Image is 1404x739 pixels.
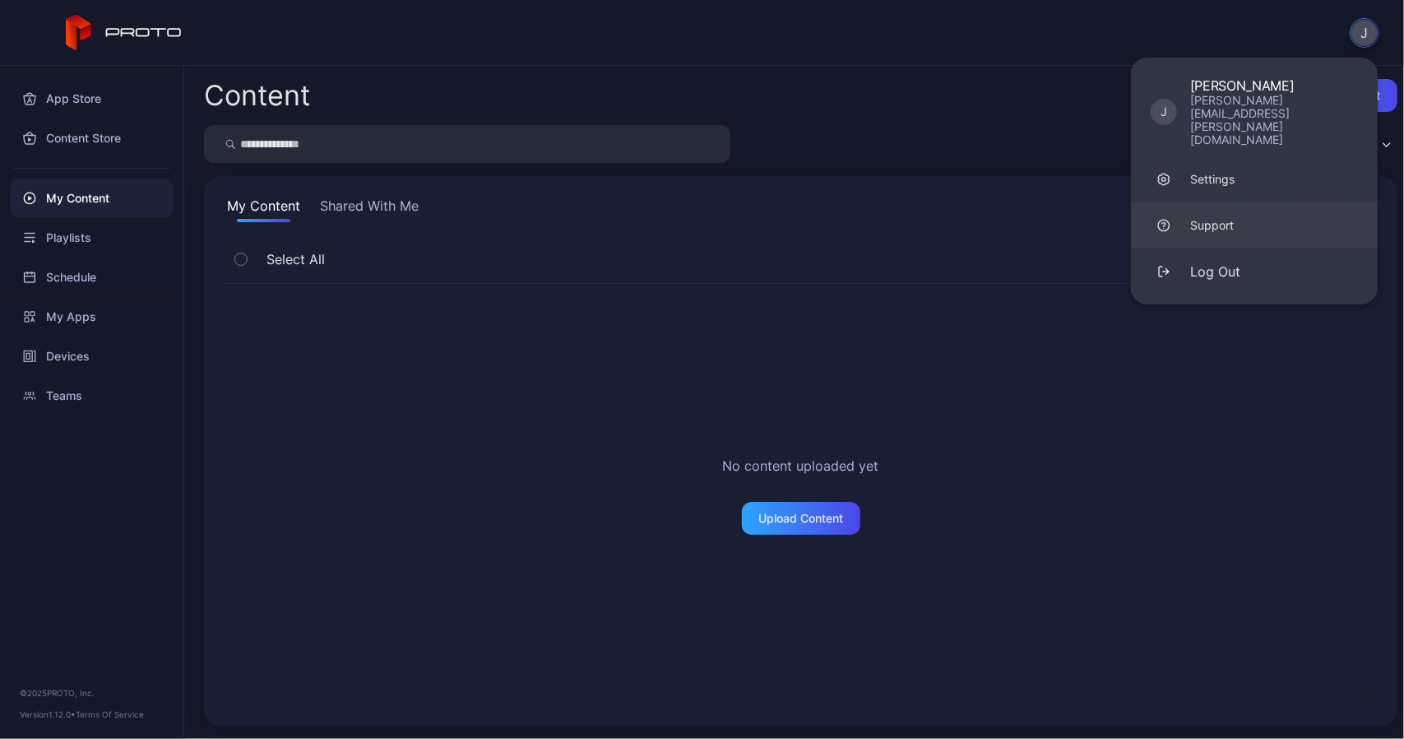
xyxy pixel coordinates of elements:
a: My Apps [10,297,174,337]
div: Support [1190,217,1234,234]
div: Content [204,81,310,109]
a: Devices [10,337,174,376]
button: J [1350,18,1379,48]
a: Content Store [10,119,174,158]
a: Settings [1131,156,1378,202]
button: My Content [224,196,304,222]
div: [PERSON_NAME] [1190,77,1358,94]
div: © 2025 PROTO, Inc. [20,686,164,699]
span: Version 1.12.0 • [20,709,76,719]
a: Playlists [10,218,174,258]
a: My Content [10,179,174,218]
span: Select All [266,249,325,269]
a: J[PERSON_NAME][PERSON_NAME][EMAIL_ADDRESS][PERSON_NAME][DOMAIN_NAME] [1131,67,1378,156]
div: Log Out [1190,262,1240,281]
button: Log Out [1131,249,1378,295]
button: Shared With Me [317,196,422,222]
h2: No content uploaded yet [723,456,879,476]
a: Support [1131,202,1378,249]
div: Settings [1190,171,1235,188]
a: Terms Of Service [76,709,144,719]
div: [PERSON_NAME][EMAIL_ADDRESS][PERSON_NAME][DOMAIN_NAME] [1190,94,1358,146]
div: J [1151,99,1177,125]
a: App Store [10,79,174,119]
a: Schedule [10,258,174,297]
div: Upload Content [758,512,843,525]
button: Upload Content [742,502,860,535]
a: Teams [10,376,174,416]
